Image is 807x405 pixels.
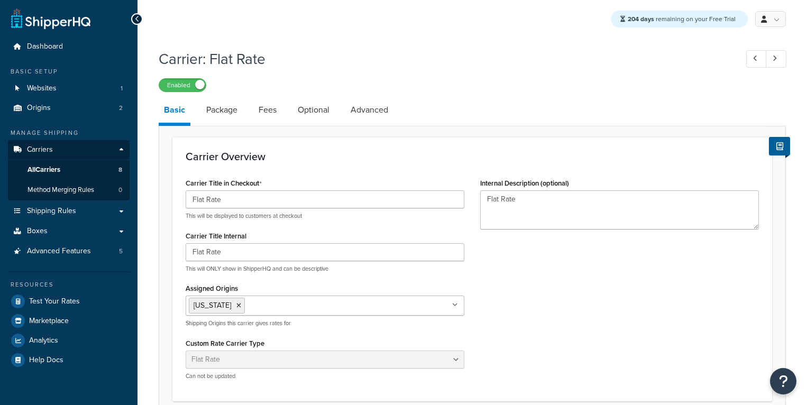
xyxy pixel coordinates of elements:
li: Advanced Features [8,242,130,261]
a: Next Record [766,50,786,68]
a: AllCarriers8 [8,160,130,180]
button: Open Resource Center [770,368,796,394]
strong: 204 days [628,14,654,24]
a: Advanced Features5 [8,242,130,261]
span: 1 [121,84,123,93]
button: Show Help Docs [769,137,790,155]
label: Enabled [159,79,206,91]
a: Carriers [8,140,130,160]
span: All Carriers [27,165,60,174]
span: Advanced Features [27,247,91,256]
p: This will ONLY show in ShipperHQ and can be descriptive [186,265,464,273]
span: Origins [27,104,51,113]
a: Origins2 [8,98,130,118]
p: This will be displayed to customers at checkout [186,212,464,220]
span: Analytics [29,336,58,345]
label: Carrier Title Internal [186,232,246,240]
h1: Carrier: Flat Rate [159,49,727,69]
span: Shipping Rules [27,207,76,216]
span: 0 [118,186,122,195]
a: Test Your Rates [8,292,130,311]
li: Carriers [8,140,130,200]
h3: Carrier Overview [186,151,759,162]
span: Test Your Rates [29,297,80,306]
span: Method Merging Rules [27,186,94,195]
a: Fees [253,97,282,123]
span: 8 [118,165,122,174]
span: Websites [27,84,57,93]
a: Websites1 [8,79,130,98]
label: Carrier Title in Checkout [186,179,262,188]
a: Basic [159,97,190,126]
a: Method Merging Rules0 [8,180,130,200]
span: 5 [119,247,123,256]
span: remaining on your Free Trial [628,14,736,24]
span: 2 [119,104,123,113]
textarea: Flat Rate [480,190,759,229]
span: Dashboard [27,42,63,51]
a: Advanced [345,97,393,123]
a: Optional [292,97,335,123]
a: Dashboard [8,37,130,57]
span: Help Docs [29,356,63,365]
div: Resources [8,280,130,289]
span: [US_STATE] [194,300,231,311]
label: Internal Description (optional) [480,179,569,187]
span: Carriers [27,145,53,154]
span: Boxes [27,227,48,236]
a: Previous Record [746,50,767,68]
li: Origins [8,98,130,118]
p: Can not be updated [186,372,464,380]
label: Custom Rate Carrier Type [186,339,264,347]
a: Boxes [8,222,130,241]
p: Shipping Origins this carrier gives rates for [186,319,464,327]
li: Method Merging Rules [8,180,130,200]
a: Marketplace [8,311,130,330]
a: Shipping Rules [8,201,130,221]
label: Assigned Origins [186,284,238,292]
div: Basic Setup [8,67,130,76]
a: Package [201,97,243,123]
a: Analytics [8,331,130,350]
span: Marketplace [29,317,69,326]
li: Websites [8,79,130,98]
div: Manage Shipping [8,128,130,137]
a: Help Docs [8,351,130,370]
